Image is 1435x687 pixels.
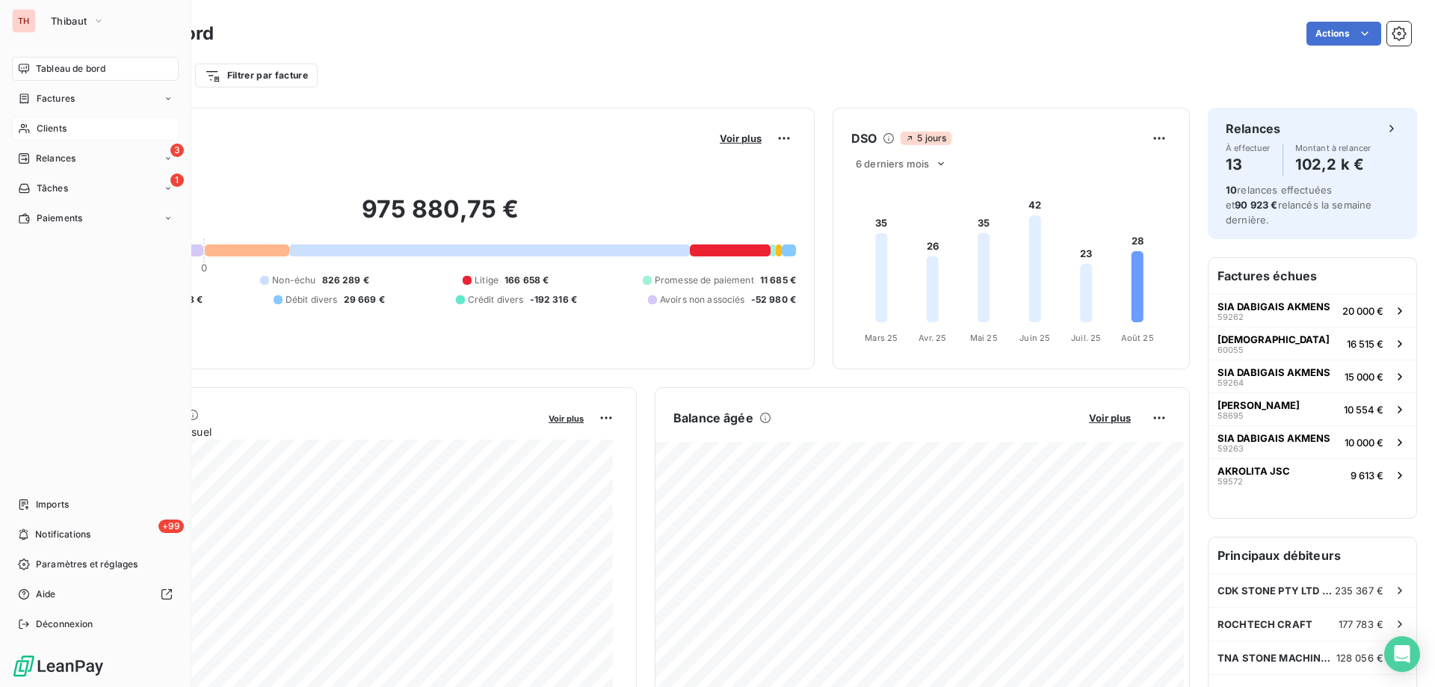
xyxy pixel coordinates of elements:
a: 1Tâches [12,176,179,200]
span: 58695 [1218,411,1244,420]
span: Litige [475,274,499,287]
span: 177 783 € [1339,618,1383,630]
span: 90 923 € [1235,199,1277,211]
span: 16 515 € [1347,338,1383,350]
span: -192 316 € [530,293,578,306]
button: Actions [1306,22,1381,46]
button: SIA DABIGAIS AKMENS5926220 000 € [1209,294,1416,327]
span: 59263 [1218,444,1244,453]
span: Notifications [35,528,90,541]
span: 15 000 € [1345,371,1383,383]
a: Tableau de bord [12,57,179,81]
span: Factures [37,92,75,105]
span: 29 669 € [344,293,385,306]
span: Voir plus [1089,412,1131,424]
span: 60055 [1218,345,1244,354]
span: AKROLITA JSC [1218,465,1290,477]
span: 20 000 € [1342,305,1383,317]
h6: Relances [1226,120,1280,138]
a: 3Relances [12,147,179,170]
span: 59572 [1218,477,1243,486]
span: Paramètres et réglages [36,558,138,571]
span: Voir plus [549,413,584,424]
button: Voir plus [1084,411,1135,425]
button: SIA DABIGAIS AKMENS5926415 000 € [1209,360,1416,392]
tspan: Juin 25 [1019,333,1050,343]
tspan: Avr. 25 [919,333,946,343]
a: Imports [12,493,179,517]
span: À effectuer [1226,144,1271,153]
button: Voir plus [544,411,588,425]
span: Avoirs non associés [660,293,745,306]
span: CDK STONE PTY LTD ([GEOGRAPHIC_DATA]) [1218,585,1335,597]
span: 11 685 € [760,274,796,287]
a: Paiements [12,206,179,230]
span: 9 613 € [1351,469,1383,481]
a: Clients [12,117,179,141]
span: 5 jours [901,132,951,145]
span: [DEMOGRAPHIC_DATA] [1218,333,1330,345]
tspan: Juil. 25 [1071,333,1101,343]
span: 0 [201,262,207,274]
tspan: Mai 25 [970,333,998,343]
span: Voir plus [720,132,762,144]
span: -52 980 € [751,293,796,306]
h2: 975 880,75 € [84,194,796,239]
span: Déconnexion [36,617,93,631]
h6: Principaux débiteurs [1209,537,1416,573]
h6: Factures échues [1209,258,1416,294]
h6: Balance âgée [673,409,753,427]
span: Relances [36,152,75,165]
span: 10 [1226,184,1237,196]
span: 826 289 € [322,274,369,287]
img: Logo LeanPay [12,654,105,678]
a: Factures [12,87,179,111]
button: Filtrer par facture [195,64,318,87]
span: 6 derniers mois [856,158,929,170]
span: 3 [170,144,184,157]
h4: 102,2 k € [1295,153,1371,176]
button: SIA DABIGAIS AKMENS5926310 000 € [1209,425,1416,458]
span: 59264 [1218,378,1244,387]
div: TH [12,9,36,33]
span: Promesse de paiement [655,274,754,287]
span: SIA DABIGAIS AKMENS [1218,301,1330,312]
span: Tableau de bord [36,62,105,76]
span: Crédit divers [468,293,524,306]
span: Tâches [37,182,68,195]
a: Aide [12,582,179,606]
span: [PERSON_NAME] [1218,399,1300,411]
span: Thibaut [51,15,87,27]
span: Chiffre d'affaires mensuel [84,424,538,440]
button: [DEMOGRAPHIC_DATA]6005516 515 € [1209,327,1416,360]
span: 10 554 € [1344,404,1383,416]
button: AKROLITA JSC595729 613 € [1209,458,1416,491]
span: Aide [36,588,56,601]
span: Non-échu [272,274,315,287]
button: Voir plus [715,132,766,145]
span: 235 367 € [1335,585,1383,597]
tspan: Mars 25 [865,333,898,343]
button: [PERSON_NAME]5869510 554 € [1209,392,1416,425]
tspan: Août 25 [1121,333,1154,343]
span: 166 658 € [504,274,549,287]
span: 59262 [1218,312,1244,321]
h4: 13 [1226,153,1271,176]
span: 128 056 € [1336,652,1383,664]
div: Open Intercom Messenger [1384,636,1420,672]
span: Clients [37,122,67,135]
span: 1 [170,173,184,187]
span: 10 000 € [1345,437,1383,449]
a: Paramètres et réglages [12,552,179,576]
span: Imports [36,498,69,511]
span: Montant à relancer [1295,144,1371,153]
span: TNA STONE MACHINERY INC. [1218,652,1336,664]
span: SIA DABIGAIS AKMENS [1218,432,1330,444]
h6: DSO [851,129,877,147]
span: Débit divers [286,293,338,306]
span: SIA DABIGAIS AKMENS [1218,366,1330,378]
span: +99 [158,520,184,533]
span: Paiements [37,212,82,225]
span: relances effectuées et relancés la semaine dernière. [1226,184,1371,226]
span: ROCHTECH CRAFT [1218,618,1312,630]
